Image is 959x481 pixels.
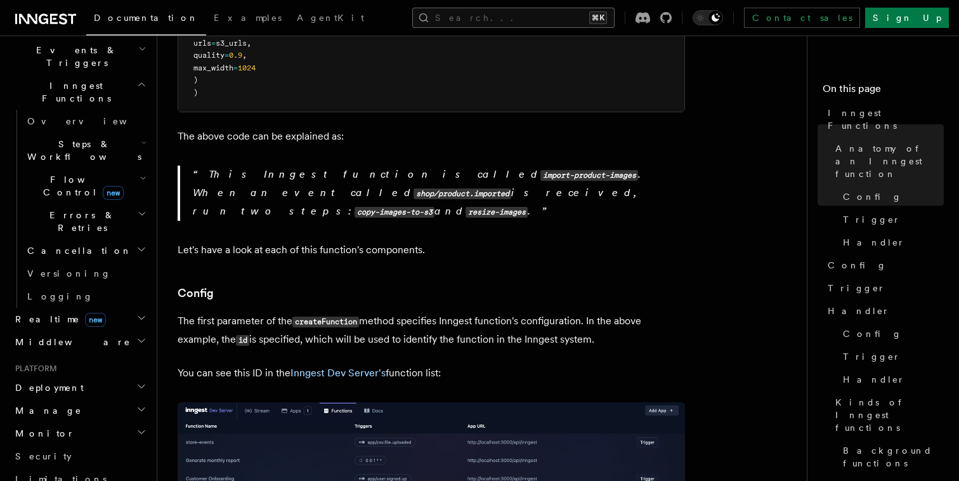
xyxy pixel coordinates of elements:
[22,168,149,204] button: Flow Controlnew
[214,13,282,23] span: Examples
[828,259,887,272] span: Config
[178,284,214,302] a: Config
[865,8,949,28] a: Sign Up
[10,422,149,445] button: Monitor
[838,231,944,254] a: Handler
[828,107,944,132] span: Inngest Functions
[830,391,944,439] a: Kinds of Inngest functions
[27,116,158,126] span: Overview
[206,4,289,34] a: Examples
[27,268,111,279] span: Versioning
[193,76,198,84] span: )
[22,133,149,168] button: Steps & Workflows
[178,241,685,259] p: Let's have a look at each of this function's components.
[10,313,106,326] span: Realtime
[178,364,685,382] p: You can see this ID in the function list:
[843,373,905,386] span: Handler
[86,4,206,36] a: Documentation
[22,239,149,262] button: Cancellation
[22,110,149,133] a: Overview
[216,39,251,48] span: s3_urls,
[229,51,242,60] span: 0.9
[693,10,723,25] button: Toggle dark mode
[238,63,256,72] span: 1024
[838,322,944,345] a: Config
[744,8,860,28] a: Contact sales
[843,213,901,226] span: Trigger
[10,381,84,394] span: Deployment
[178,128,685,145] p: The above code can be explained as:
[292,317,359,327] code: createFunction
[589,11,607,24] kbd: ⌘K
[823,102,944,137] a: Inngest Functions
[540,170,638,181] code: import-product-images
[10,79,137,105] span: Inngest Functions
[22,138,141,163] span: Steps & Workflows
[178,312,685,349] p: The first parameter of the method specifies Inngest function's configuration. In the above exampl...
[225,51,229,60] span: =
[193,39,211,48] span: urls
[10,404,82,417] span: Manage
[10,364,57,374] span: Platform
[211,39,216,48] span: =
[838,185,944,208] a: Config
[193,166,685,221] p: This Inngest function is called . When an event called is received, run two steps: and .
[15,451,72,461] span: Security
[94,13,199,23] span: Documentation
[103,186,124,200] span: new
[22,173,140,199] span: Flow Control
[843,327,902,340] span: Config
[10,376,149,399] button: Deployment
[10,445,149,468] a: Security
[10,427,75,440] span: Monitor
[843,444,944,470] span: Background functions
[830,137,944,185] a: Anatomy of an Inngest function
[355,207,434,218] code: copy-images-to-s3
[10,331,149,353] button: Middleware
[843,236,905,249] span: Handler
[838,439,944,475] a: Background functions
[838,208,944,231] a: Trigger
[466,207,528,218] code: resize-images
[22,244,132,257] span: Cancellation
[22,204,149,239] button: Errors & Retries
[10,399,149,422] button: Manage
[412,8,615,28] button: Search...⌘K
[193,51,225,60] span: quality
[838,345,944,368] a: Trigger
[27,291,93,301] span: Logging
[823,300,944,322] a: Handler
[22,209,138,234] span: Errors & Retries
[22,285,149,308] a: Logging
[242,51,247,60] span: ,
[10,39,149,74] button: Events & Triggers
[828,305,890,317] span: Handler
[823,81,944,102] h4: On this page
[414,188,511,199] code: shop/product.imported
[843,350,901,363] span: Trigger
[10,44,138,69] span: Events & Triggers
[843,190,902,203] span: Config
[838,368,944,391] a: Handler
[10,74,149,110] button: Inngest Functions
[236,335,249,346] code: id
[297,13,364,23] span: AgentKit
[85,313,106,327] span: new
[10,110,149,308] div: Inngest Functions
[823,254,944,277] a: Config
[835,142,944,180] span: Anatomy of an Inngest function
[289,4,372,34] a: AgentKit
[823,277,944,300] a: Trigger
[22,262,149,285] a: Versioning
[193,88,198,97] span: )
[835,396,944,434] span: Kinds of Inngest functions
[828,282,885,294] span: Trigger
[10,308,149,331] button: Realtimenew
[290,367,386,379] a: Inngest Dev Server's
[10,336,131,348] span: Middleware
[193,63,233,72] span: max_width
[233,63,238,72] span: =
